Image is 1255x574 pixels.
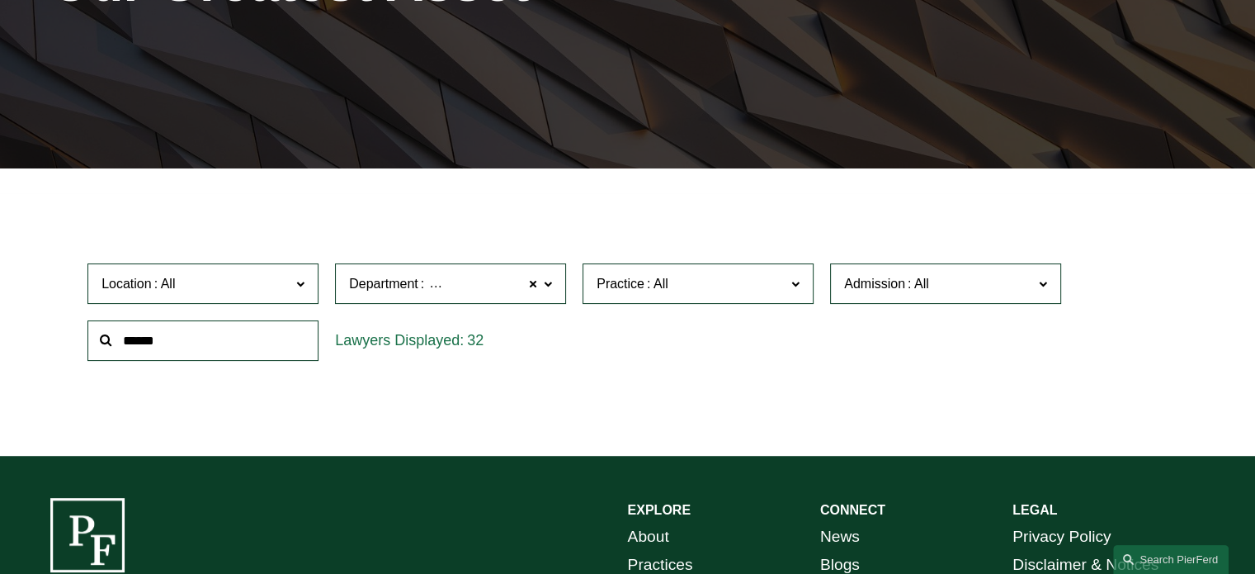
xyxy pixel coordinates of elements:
[628,503,691,517] strong: EXPLORE
[844,277,905,291] span: Admission
[101,277,152,291] span: Location
[1012,523,1111,552] a: Privacy Policy
[467,332,484,349] span: 32
[1113,545,1229,574] a: Search this site
[597,277,644,291] span: Practice
[427,273,621,295] span: Employment, Labor, and Benefits
[628,523,669,552] a: About
[820,523,860,552] a: News
[1012,503,1057,517] strong: LEGAL
[820,503,885,517] strong: CONNECT
[349,277,418,291] span: Department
